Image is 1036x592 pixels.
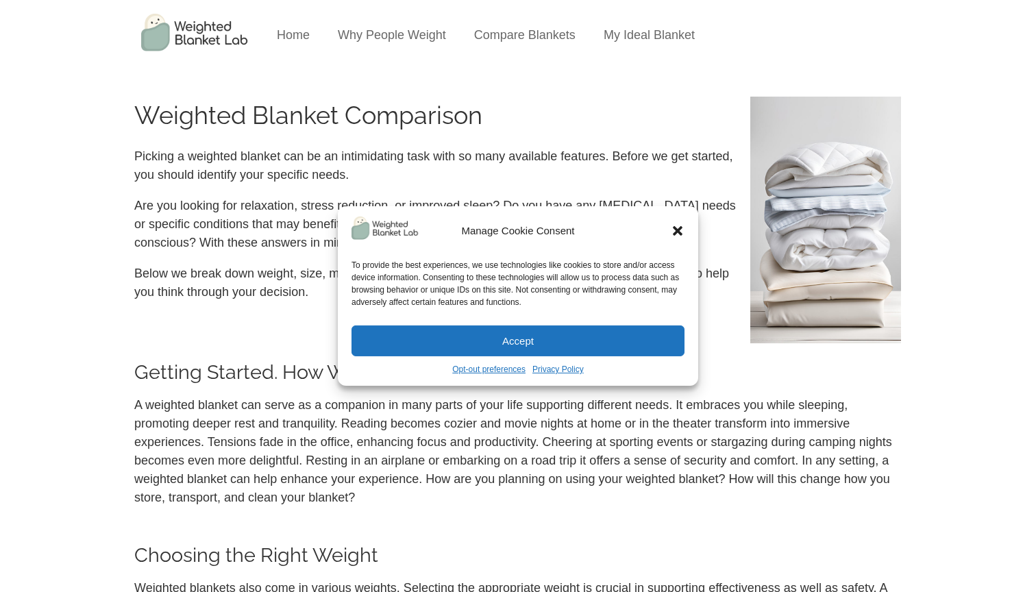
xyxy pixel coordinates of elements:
[134,97,737,134] h1: Weighted Blanket Comparison
[134,362,902,382] h2: Getting Started. How Will You Use Your Blanket?
[671,224,684,238] div: Close dialog
[351,259,683,308] div: To provide the best experiences, we use technologies like cookies to store and/or access device i...
[604,28,695,42] a: My Ideal Blanket
[351,325,684,356] button: Accept
[134,545,902,565] h2: Choosing the Right Weight
[461,223,574,239] div: Manage Cookie Consent
[338,28,446,42] a: Why People Weight
[277,28,310,42] a: Home
[134,264,737,301] p: Below we break down weight, size, material and texture, filling, safety, and care into bite-sized...
[532,363,584,375] a: Privacy Policy
[452,363,526,375] a: Opt-out preferences
[134,396,902,507] div: A weighted blanket can serve as a companion in many parts of your life supporting different needs...
[351,217,420,240] img: Weighted Blanket Lab
[474,28,576,42] a: Compare Blankets
[134,197,737,252] p: Are you looking for relaxation, stress reduction, or improved sleep? Do you have any [MEDICAL_DAT...
[134,147,737,184] p: Picking a weighted blanket can be an intimidating task with so many available features. Before we...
